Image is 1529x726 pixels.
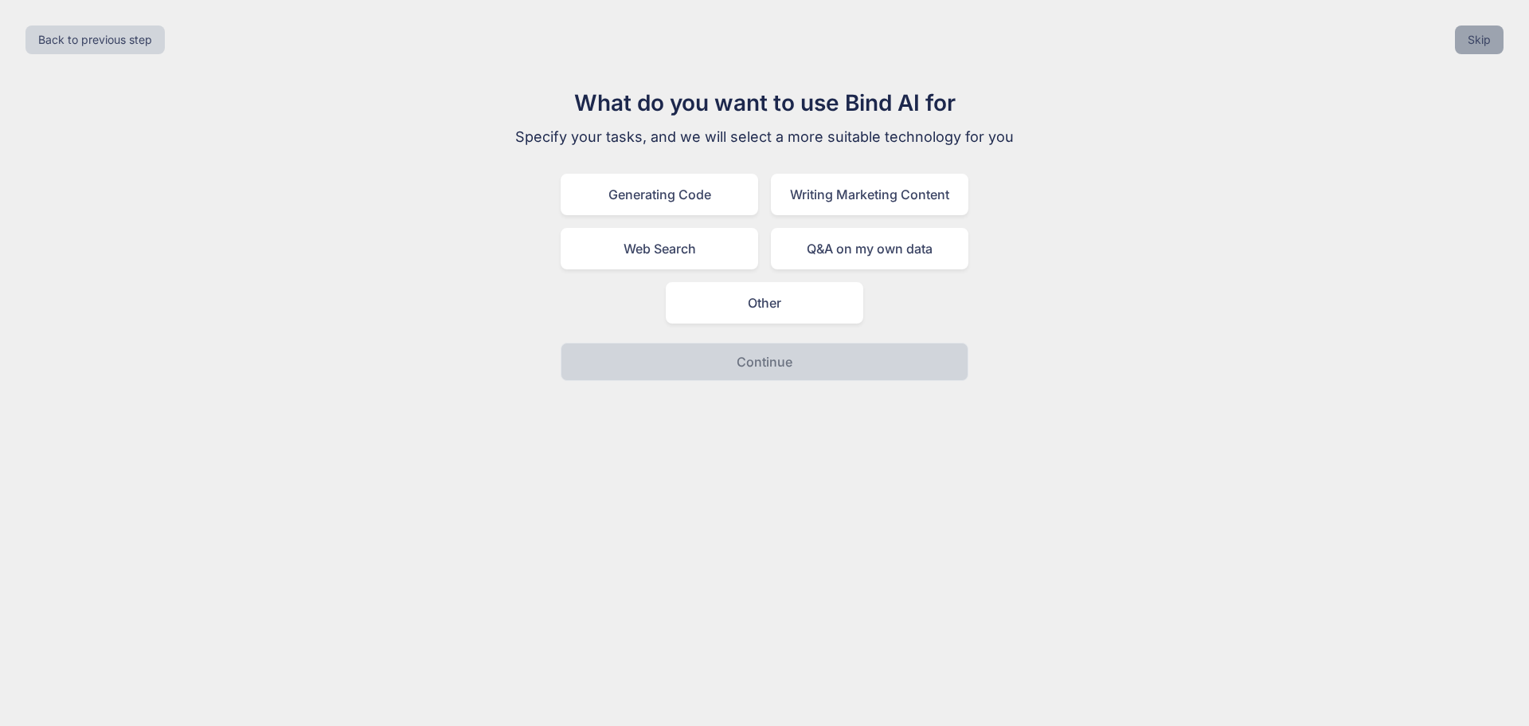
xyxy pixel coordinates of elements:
div: Other [666,282,863,324]
button: Back to previous step [25,26,165,54]
h1: What do you want to use Bind AI for [497,86,1032,120]
p: Continue [737,352,792,371]
button: Continue [561,343,968,381]
div: Web Search [561,228,758,269]
div: Generating Code [561,174,758,215]
p: Specify your tasks, and we will select a more suitable technology for you [497,126,1032,148]
button: Skip [1455,26,1504,54]
div: Writing Marketing Content [771,174,968,215]
div: Q&A on my own data [771,228,968,269]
